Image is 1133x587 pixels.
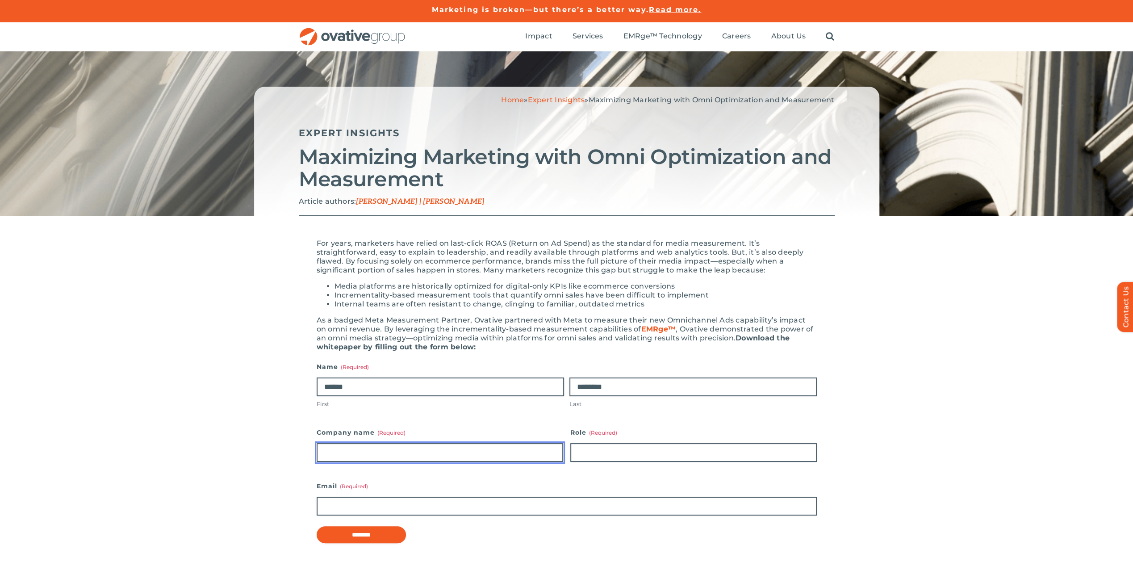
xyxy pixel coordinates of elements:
a: Home [501,96,524,104]
a: EMRge™ [641,325,675,333]
legend: Name [317,361,369,373]
span: (Required) [377,429,406,436]
a: Marketing is broken—but there’s a better way. [432,5,649,14]
a: OG_Full_horizontal_RGB [299,27,406,35]
label: Email [317,480,817,492]
a: Impact [525,32,552,42]
span: EMRge™ Technology [623,32,702,41]
span: » » [501,96,834,104]
b: Download the whitepaper by filling out the form below: [317,334,790,351]
a: Read more. [649,5,701,14]
span: (Required) [340,483,368,490]
h2: Maximizing Marketing with Omni Optimization and Measurement [299,146,835,190]
span: [PERSON_NAME] | [PERSON_NAME] [356,197,484,206]
nav: Menu [525,22,834,51]
div: As a badged Meta Measurement Partner, Ovative partnered with Meta to measure their new Omnichanne... [317,316,817,352]
a: Expert Insights [299,127,400,138]
span: (Required) [341,364,369,370]
a: EMRge™ Technology [623,32,702,42]
span: Services [573,32,603,41]
li: Incrementality-based measurement tools that quantify omni sales have been difficult to implement [334,291,817,300]
a: Expert Insights [527,96,585,104]
span: Impact [525,32,552,41]
a: Search [826,32,834,42]
a: About Us [771,32,806,42]
span: Careers [722,32,751,41]
div: For years, marketers have relied on last-click ROAS (Return on Ad Spend) as the standard for medi... [317,239,817,275]
a: Careers [722,32,751,42]
li: Internal teams are often resistant to change, clinging to familiar, outdated metrics [334,300,817,309]
li: Media platforms are historically optimized for digital-only KPIs like ecommerce conversions [334,282,817,291]
span: Maximizing Marketing with Omni Optimization and Measurement [588,96,834,104]
label: Last [569,400,817,408]
span: About Us [771,32,806,41]
label: Company name [317,426,563,439]
p: Article authors: [299,197,835,206]
span: (Required) [589,429,617,436]
label: First [317,400,564,408]
a: Services [573,32,603,42]
label: Role [570,426,817,439]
